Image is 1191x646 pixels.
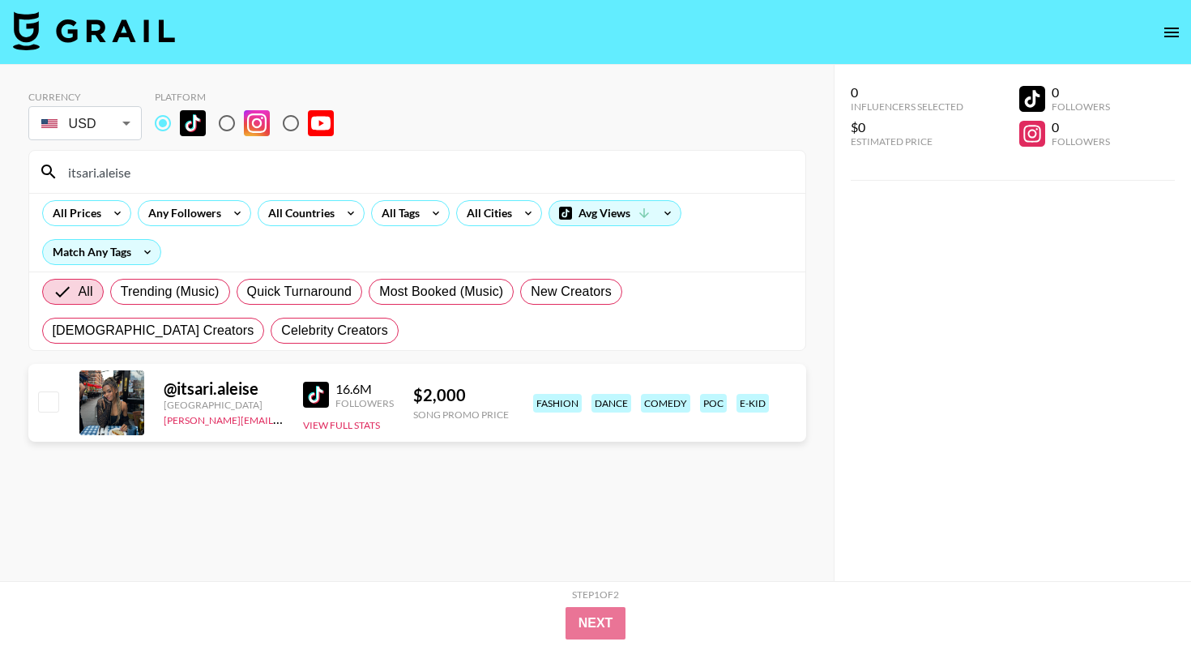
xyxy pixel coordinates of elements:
[533,394,582,413] div: fashion
[413,409,509,421] div: Song Promo Price
[1052,135,1110,148] div: Followers
[572,588,619,601] div: Step 1 of 2
[1052,101,1110,113] div: Followers
[591,394,631,413] div: dance
[28,91,142,103] div: Currency
[851,101,963,113] div: Influencers Selected
[139,201,224,225] div: Any Followers
[281,321,388,340] span: Celebrity Creators
[13,11,175,50] img: Grail Talent
[164,379,284,399] div: @ itsari.aleise
[308,110,334,136] img: YouTube
[549,201,681,225] div: Avg Views
[43,240,160,264] div: Match Any Tags
[32,109,139,138] div: USD
[43,201,105,225] div: All Prices
[53,321,254,340] span: [DEMOGRAPHIC_DATA] Creators
[372,201,423,225] div: All Tags
[413,385,509,405] div: $ 2,000
[247,282,352,302] span: Quick Turnaround
[641,394,690,413] div: comedy
[155,91,347,103] div: Platform
[1110,565,1172,627] iframe: Drift Widget Chat Controller
[258,201,338,225] div: All Countries
[851,119,963,135] div: $0
[1155,16,1188,49] button: open drawer
[58,159,796,185] input: Search by User Name
[1052,119,1110,135] div: 0
[79,282,93,302] span: All
[457,201,515,225] div: All Cities
[531,282,612,302] span: New Creators
[180,110,206,136] img: TikTok
[566,607,626,640] button: Next
[335,381,394,397] div: 16.6M
[851,84,963,101] div: 0
[335,397,394,409] div: Followers
[851,135,963,148] div: Estimated Price
[303,382,329,408] img: TikTok
[164,399,284,411] div: [GEOGRAPHIC_DATA]
[1052,84,1110,101] div: 0
[121,282,220,302] span: Trending (Music)
[303,419,380,431] button: View Full Stats
[736,394,769,413] div: e-kid
[379,282,503,302] span: Most Booked (Music)
[164,411,403,426] a: [PERSON_NAME][EMAIL_ADDRESS][DOMAIN_NAME]
[700,394,727,413] div: poc
[244,110,270,136] img: Instagram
